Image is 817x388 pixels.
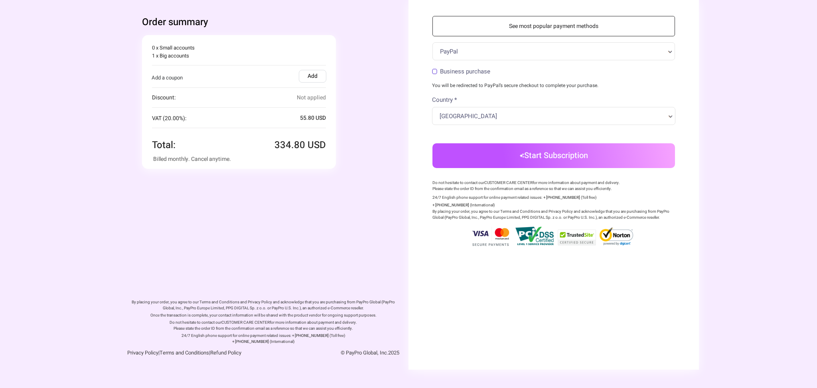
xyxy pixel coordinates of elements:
span: Discount: [152,93,176,102]
p: 24/7 English phone support for online payment related issues: [432,195,542,200]
span: (International) [470,202,495,208]
span: 55 [300,114,314,122]
span: © PayPro Global, Inc. [341,349,399,356]
span: 2025 [388,349,399,356]
span: 334 [274,138,305,152]
b: + [PHONE_NUMBER] [232,339,269,344]
span: [GEOGRAPHIC_DATA] [440,112,665,120]
a: See most popular payment methods [432,16,675,36]
b: + [PHONE_NUMBER] [432,202,469,208]
span: (Toll free) [581,195,596,200]
p: By placing your order, you agree to our Terms and Conditions and Privacy Policy and acknowledge t... [128,299,399,311]
span: USD [308,138,326,152]
span: Total: [152,138,176,152]
p: By placing your order, you agree to our Terms and Conditions and Privacy Policy and acknowledge t... [432,209,675,221]
a: Terms and Conditions [160,349,209,356]
i: .80 [291,138,305,152]
label: Country * [432,95,457,105]
label: Business purchase [432,69,490,75]
p: Do not hesitate to contact our for more information about payment and delivery. Please state the ... [432,180,675,192]
button: Start Subscription [432,143,675,168]
span: PayPal [440,48,664,55]
img: icon [520,153,524,158]
label: Add [299,70,326,83]
b: + [PHONE_NUMBER] [543,195,580,200]
a: CUSTOMER CARE CENTER [221,320,270,325]
a: Privacy Policy [127,349,158,356]
div: You will be redirected to PayPal’s secure checkout to complete your purchase. [426,82,681,89]
b: + [PHONE_NUMBER] [292,333,329,339]
span: 0 x Small accounts 1 x Big accounts [152,44,195,59]
i: .80 [306,114,314,122]
p: Do not hesitate to contact our for more information about payment and delivery. Please state the ... [128,320,399,332]
span: USD [316,114,326,122]
p: 24/7 English phone support for online payment related issues: [182,333,291,339]
p: Once the transaction is complete, your contact information will be shared with the product vendor... [128,313,399,319]
span: Not applied [297,93,326,102]
span: Add a coupon [152,74,183,82]
span: VAT (20.00%): [152,114,186,123]
a: Refund Policy [210,349,241,356]
span: (Toll free) [330,333,345,339]
div: Order summary [142,16,385,29]
a: PayPal [440,48,675,58]
p: | | [127,349,306,357]
div: Billed monthly. Cancel anytime. [153,155,325,163]
a: [GEOGRAPHIC_DATA] [440,112,675,123]
span: (International) [270,339,294,344]
a: CUSTOMER CARE CENTER [484,180,533,186]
